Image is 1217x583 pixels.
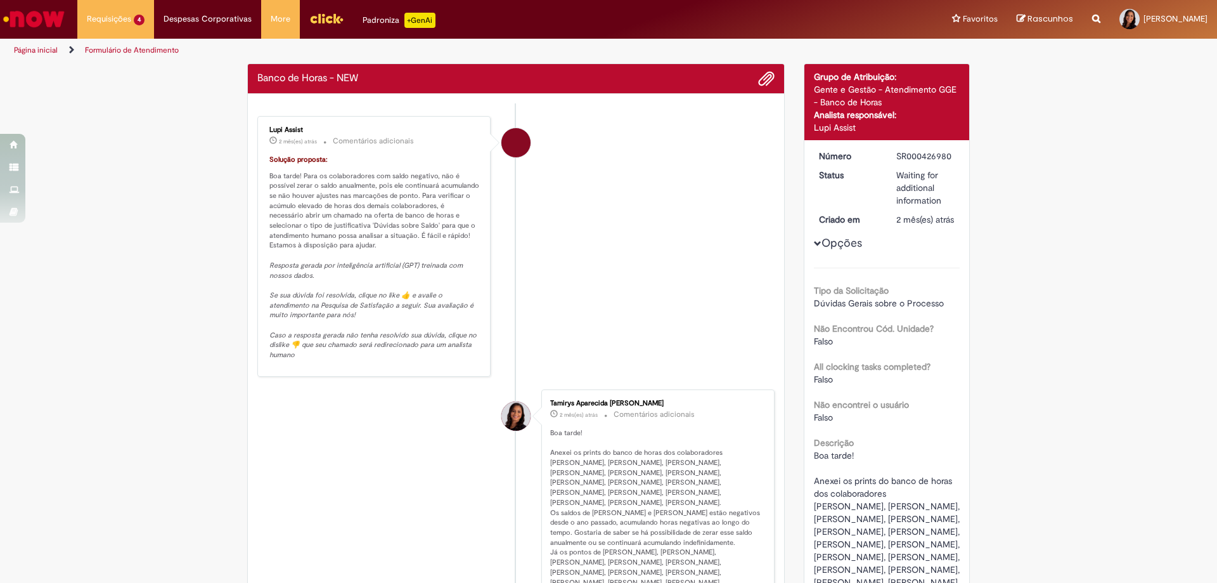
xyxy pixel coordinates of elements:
ul: Trilhas de página [10,39,802,62]
div: Grupo de Atribuição: [814,70,960,83]
b: Não Encontrou Cód. Unidade? [814,323,934,334]
font: Solução proposta: [269,155,328,164]
dt: Número [809,150,887,162]
div: Lupi Assist [814,121,960,134]
div: Tamirys Aparecida Lourenco Fonseca [501,402,531,431]
span: Rascunhos [1027,13,1073,25]
b: Tipo da Solicitação [814,285,889,296]
b: All clocking tasks completed? [814,361,930,372]
button: Adicionar anexos [758,70,775,87]
span: 2 mês(es) atrás [279,138,317,145]
a: Formulário de Atendimento [85,45,179,55]
time: 04/07/2025 18:12:27 [560,411,598,419]
span: More [271,13,290,25]
span: 2 mês(es) atrás [896,214,954,225]
b: Não encontrei o usuário [814,399,909,410]
time: 04/07/2025 18:12:22 [896,214,954,225]
em: Resposta gerada por inteligência artificial (GPT) treinada com nossos dados. Se sua dúvida foi re... [269,261,479,360]
span: 2 mês(es) atrás [560,411,598,419]
a: Rascunhos [1017,13,1073,25]
div: Tamirys Aparecida [PERSON_NAME] [550,400,761,407]
img: click_logo_yellow_360x200.png [309,9,344,28]
div: Lupi Assist [269,126,480,134]
span: 4 [134,15,145,25]
time: 04/07/2025 18:13:16 [279,138,317,145]
div: Waiting for additional information [896,169,955,207]
span: Requisições [87,13,131,25]
span: Dúvidas Gerais sobre o Processo [814,298,944,309]
small: Comentários adicionais [614,409,695,420]
h2: Banco de Horas - NEW Histórico de tíquete [257,73,358,84]
span: Falso [814,412,833,423]
span: Despesas Corporativas [164,13,252,25]
img: ServiceNow [1,6,67,32]
b: Descrição [814,437,854,449]
div: Gente e Gestão - Atendimento GGE - Banco de Horas [814,83,960,108]
a: Página inicial [14,45,58,55]
span: Favoritos [963,13,998,25]
div: Padroniza [363,13,435,28]
div: Lupi Assist [501,128,531,157]
dt: Status [809,169,887,181]
p: Boa tarde! Para os colaboradores com saldo negativo, não é possível zerar o saldo anualmente, poi... [269,155,480,360]
span: Falso [814,336,833,347]
span: [PERSON_NAME] [1143,13,1207,24]
div: 04/07/2025 18:12:22 [896,213,955,226]
dt: Criado em [809,213,887,226]
div: SR000426980 [896,150,955,162]
div: Analista responsável: [814,108,960,121]
p: +GenAi [404,13,435,28]
small: Comentários adicionais [333,136,414,147]
span: Falso [814,374,833,385]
